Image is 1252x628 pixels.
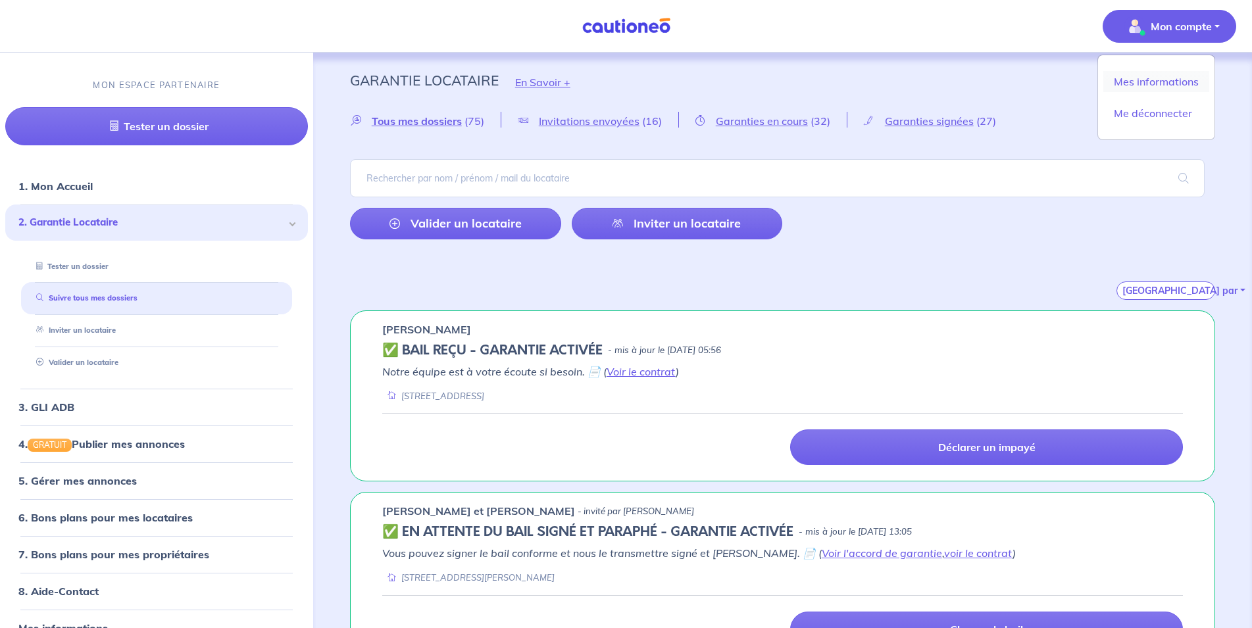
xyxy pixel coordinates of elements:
[578,505,694,518] p: - invité par [PERSON_NAME]
[847,114,1013,127] a: Garanties signées(27)
[31,358,118,367] a: Valider un locataire
[5,173,308,199] div: 1. Mon Accueil
[5,504,308,531] div: 6. Bons plans pour mes locataires
[539,114,639,128] span: Invitations envoyées
[372,114,462,128] span: Tous mes dossiers
[382,343,603,358] h5: ✅ BAIL REÇU - GARANTIE ACTIVÉE
[1116,281,1215,300] button: [GEOGRAPHIC_DATA] par
[5,393,308,420] div: 3. GLI ADB
[938,441,1036,454] p: Déclarer un impayé
[1103,71,1209,92] a: Mes informations
[976,114,996,128] span: (27)
[5,107,308,145] a: Tester un dossier
[5,468,308,494] div: 5. Gérer mes annonces
[499,63,587,101] button: En Savoir +
[577,18,676,34] img: Cautioneo
[1103,103,1209,124] a: Me déconnecter
[382,365,679,378] em: Notre équipe est à votre écoute si besoin. 📄 ( )
[5,541,308,568] div: 7. Bons plans pour mes propriétaires
[18,474,137,487] a: 5. Gérer mes annonces
[716,114,808,128] span: Garanties en cours
[382,343,1183,358] div: state: CONTRACT-VALIDATED, Context: IN-MANAGEMENT,IS-GL-CAUTION
[93,79,220,91] p: MON ESPACE PARTENAIRE
[679,114,847,127] a: Garanties en cours(32)
[18,548,209,561] a: 7. Bons plans pour mes propriétaires
[350,114,501,127] a: Tous mes dossiers(75)
[1151,18,1212,34] p: Mon compte
[350,208,561,239] a: Valider un locataire
[822,546,942,560] a: Voir l'accord de garantie
[18,437,185,450] a: 4.GRATUITPublier mes annonces
[21,287,292,309] div: Suivre tous mes dossiers
[5,430,308,456] div: 4.GRATUITPublier mes annonces
[464,114,484,128] span: (75)
[382,503,575,519] p: [PERSON_NAME] et [PERSON_NAME]
[350,159,1205,197] input: Rechercher par nom / prénom / mail du locataire
[1124,16,1145,37] img: illu_account_valid_menu.svg
[501,114,678,127] a: Invitations envoyées(16)
[18,585,99,598] a: 8. Aide-Contact
[572,208,783,239] a: Inviter un locataire
[885,114,974,128] span: Garanties signées
[18,400,74,413] a: 3. GLI ADB
[5,578,308,604] div: 8. Aide-Contact
[31,261,109,270] a: Tester un dossier
[799,525,912,539] p: - mis à jour le [DATE] 13:05
[21,255,292,277] div: Tester un dossier
[5,205,308,241] div: 2. Garantie Locataire
[31,293,138,302] a: Suivre tous mes dossiers
[790,429,1183,465] a: Déclarer un impayé
[382,322,471,337] p: [PERSON_NAME]
[607,365,676,378] a: Voir le contrat
[382,390,484,402] div: [STREET_ADDRESS]
[18,511,193,524] a: 6. Bons plans pour mes locataires
[31,326,116,335] a: Inviter un locataire
[642,114,662,128] span: (16)
[382,524,793,540] h5: ✅️️️ EN ATTENTE DU BAIL SIGNÉ ET PARAPHÉ - GARANTIE ACTIVÉE
[1163,160,1205,197] span: search
[350,68,499,92] p: Garantie Locataire
[18,215,285,230] span: 2. Garantie Locataire
[811,114,830,128] span: (32)
[21,320,292,341] div: Inviter un locataire
[1103,10,1236,43] button: illu_account_valid_menu.svgMon compte
[21,352,292,374] div: Valider un locataire
[18,180,93,193] a: 1. Mon Accueil
[382,524,1183,540] div: state: CONTRACT-SIGNED, Context: FINISHED,IS-GL-CAUTION
[944,546,1013,560] a: voir le contrat
[1097,55,1215,140] div: illu_account_valid_menu.svgMon compte
[608,344,721,357] p: - mis à jour le [DATE] 05:56
[382,546,1016,560] em: Vous pouvez signer le bail conforme et nous le transmettre signé et [PERSON_NAME]. 📄 ( , )
[382,571,555,584] div: [STREET_ADDRESS][PERSON_NAME]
